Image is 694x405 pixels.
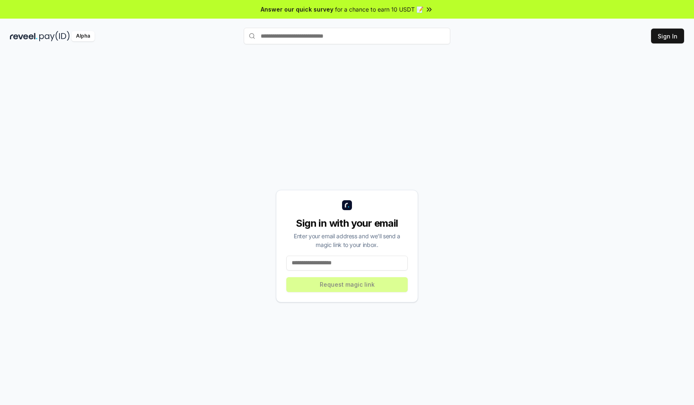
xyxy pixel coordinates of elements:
[286,232,408,249] div: Enter your email address and we’ll send a magic link to your inbox.
[261,5,333,14] span: Answer our quick survey
[286,217,408,230] div: Sign in with your email
[651,29,684,43] button: Sign In
[39,31,70,41] img: pay_id
[71,31,95,41] div: Alpha
[335,5,423,14] span: for a chance to earn 10 USDT 📝
[10,31,38,41] img: reveel_dark
[342,200,352,210] img: logo_small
